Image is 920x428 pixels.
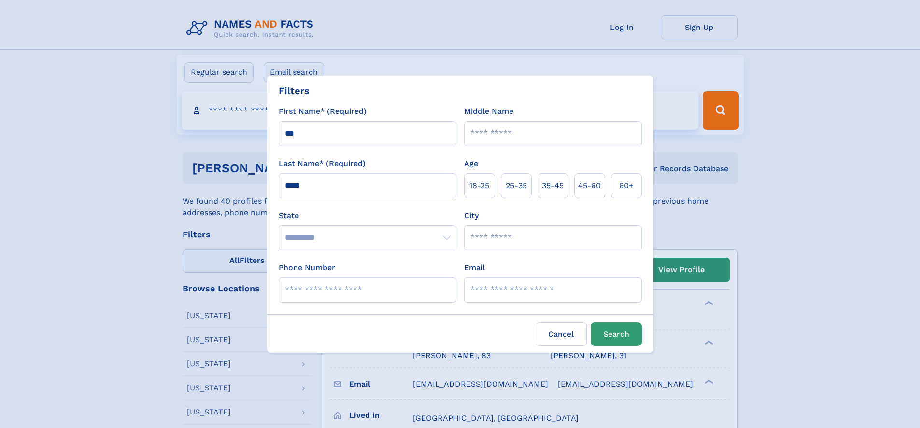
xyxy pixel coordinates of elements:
[279,158,366,169] label: Last Name* (Required)
[279,83,310,98] div: Filters
[464,106,513,117] label: Middle Name
[279,262,335,274] label: Phone Number
[279,106,367,117] label: First Name* (Required)
[578,180,601,192] span: 45‑60
[469,180,489,192] span: 18‑25
[591,322,642,346] button: Search
[542,180,564,192] span: 35‑45
[464,262,485,274] label: Email
[279,210,456,221] label: State
[619,180,634,192] span: 60+
[506,180,527,192] span: 25‑35
[464,158,478,169] label: Age
[536,322,587,346] label: Cancel
[464,210,479,221] label: City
